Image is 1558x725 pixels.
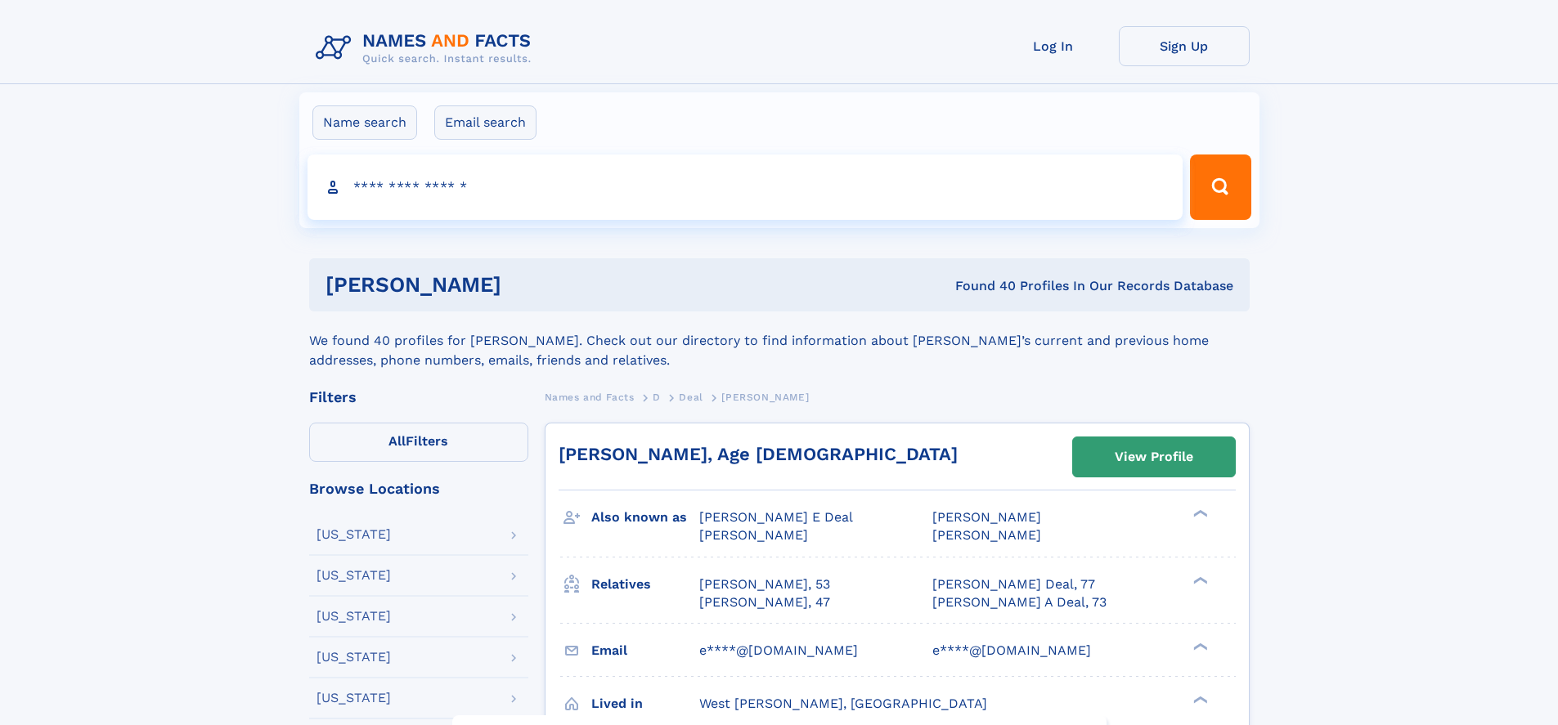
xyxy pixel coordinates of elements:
[653,392,661,403] span: D
[559,444,958,464] a: [PERSON_NAME], Age [DEMOGRAPHIC_DATA]
[1189,575,1209,585] div: ❯
[312,105,417,140] label: Name search
[309,26,545,70] img: Logo Names and Facts
[932,509,1041,525] span: [PERSON_NAME]
[591,571,699,598] h3: Relatives
[1073,437,1235,477] a: View Profile
[721,392,809,403] span: [PERSON_NAME]
[317,610,391,623] div: [US_STATE]
[1190,154,1250,220] button: Search Button
[308,154,1183,220] input: search input
[699,593,830,611] a: [PERSON_NAME], 47
[309,481,528,496] div: Browse Locations
[699,696,987,711] span: West [PERSON_NAME], [GEOGRAPHIC_DATA]
[317,651,391,664] div: [US_STATE]
[932,527,1041,543] span: [PERSON_NAME]
[591,690,699,718] h3: Lived in
[317,528,391,541] div: [US_STATE]
[988,26,1119,66] a: Log In
[317,691,391,705] div: [US_STATE]
[545,387,635,407] a: Names and Facts
[326,275,729,295] h1: [PERSON_NAME]
[653,387,661,407] a: D
[591,637,699,665] h3: Email
[699,527,808,543] span: [PERSON_NAME]
[1115,438,1193,476] div: View Profile
[932,593,1107,611] a: [PERSON_NAME] A Deal, 73
[1189,508,1209,519] div: ❯
[309,390,528,405] div: Filters
[591,503,699,531] h3: Also known as
[309,311,1250,370] div: We found 40 profiles for [PERSON_NAME]. Check out our directory to find information about [PERSON...
[679,387,703,407] a: Deal
[1189,641,1209,651] div: ❯
[1119,26,1250,66] a: Sign Up
[309,423,528,462] label: Filters
[388,433,406,449] span: All
[699,575,830,593] a: [PERSON_NAME], 53
[932,575,1095,593] a: [PERSON_NAME] Deal, 77
[317,569,391,582] div: [US_STATE]
[1189,694,1209,705] div: ❯
[699,509,853,525] span: [PERSON_NAME] E Deal
[434,105,537,140] label: Email search
[679,392,703,403] span: Deal
[728,277,1233,295] div: Found 40 Profiles In Our Records Database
